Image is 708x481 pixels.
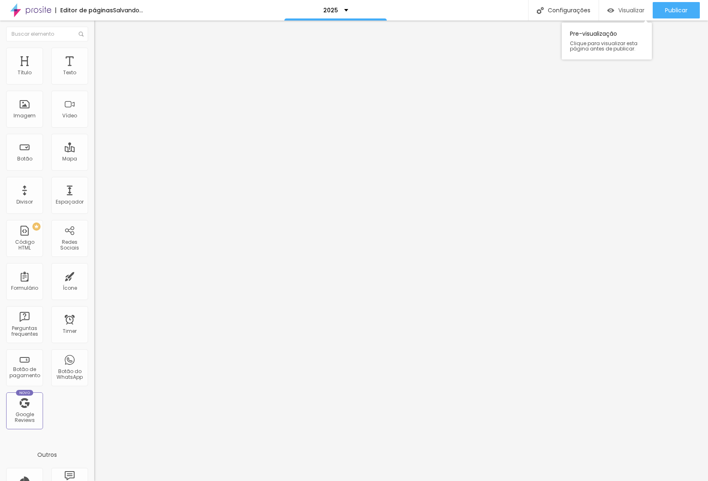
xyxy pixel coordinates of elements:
div: Código HTML [8,239,41,251]
img: Icone [79,32,84,37]
span: Visualizar [618,7,644,14]
div: Botão de pagamento [8,366,41,378]
span: Clique para visualizar esta página antes de publicar. [570,41,644,51]
div: Salvando... [113,7,143,13]
div: Editor de páginas [55,7,113,13]
div: Botão [17,156,32,162]
div: Ícone [63,285,77,291]
button: Publicar [653,2,700,18]
div: Perguntas frequentes [8,325,41,337]
iframe: Editor [94,21,708,481]
div: Vídeo [62,113,77,119]
div: Espaçador [56,199,84,205]
div: Formulário [11,285,38,291]
img: Icone [537,7,544,14]
div: Texto [63,70,76,76]
button: Visualizar [599,2,653,18]
div: Novo [16,390,34,396]
div: Redes Sociais [53,239,86,251]
div: Timer [63,328,77,334]
div: Divisor [16,199,33,205]
div: Botão do WhatsApp [53,369,86,380]
div: Mapa [62,156,77,162]
span: Publicar [665,7,688,14]
div: Título [18,70,32,76]
img: view-1.svg [607,7,614,14]
div: Google Reviews [8,412,41,424]
input: Buscar elemento [6,27,88,41]
div: Pre-visualização [562,23,652,60]
p: 2025 [323,7,338,13]
div: Imagem [14,113,36,119]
